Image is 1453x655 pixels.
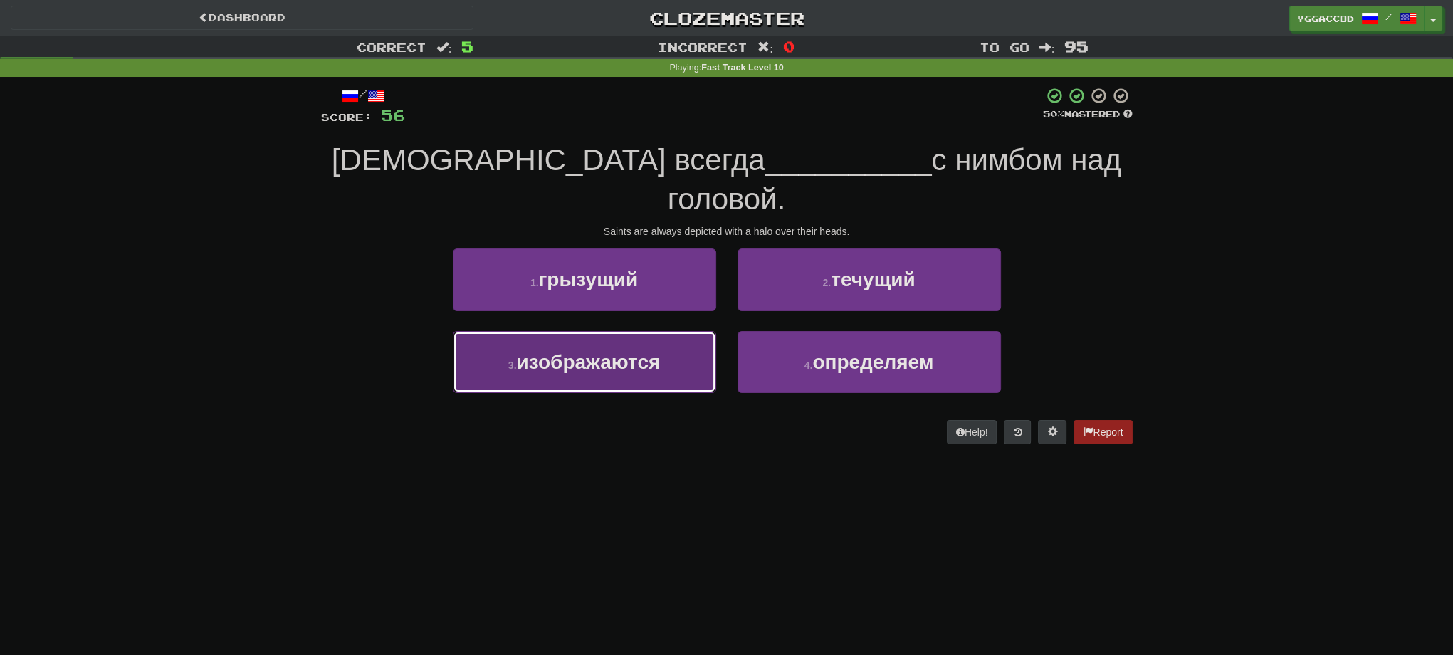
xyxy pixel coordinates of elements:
span: [DEMOGRAPHIC_DATA] всегда [332,143,765,177]
span: Correct [357,40,426,54]
span: To go [980,40,1029,54]
span: 50 % [1043,108,1064,120]
small: 1 . [530,277,539,288]
strong: Fast Track Level 10 [701,63,784,73]
button: Help! [947,420,997,444]
button: Round history (alt+y) [1004,420,1031,444]
span: с нимбом над головой. [668,143,1121,216]
a: yggaccBD / [1289,6,1425,31]
small: 3 . [508,360,517,371]
span: : [757,41,773,53]
span: 5 [461,38,473,55]
span: грызущий [539,268,639,290]
span: yggaccBD [1297,12,1354,25]
button: 4.определяем [738,331,1001,393]
span: __________ [765,143,932,177]
span: 0 [783,38,795,55]
span: : [1039,41,1055,53]
span: 56 [381,106,405,124]
span: 95 [1064,38,1089,55]
span: течущий [831,268,915,290]
button: 3.изображаются [453,331,716,393]
div: Mastered [1043,108,1133,121]
button: 1.грызущий [453,248,716,310]
button: Report [1074,420,1132,444]
small: 2 . [822,277,831,288]
button: 2.течущий [738,248,1001,310]
a: Dashboard [11,6,473,30]
small: 4 . [804,360,813,371]
span: : [436,41,452,53]
span: Incorrect [658,40,748,54]
a: Clozemaster [495,6,958,31]
span: Score: [321,111,372,123]
span: / [1385,11,1392,21]
div: / [321,87,405,105]
div: Saints are always depicted with a halo over their heads. [321,224,1133,239]
span: определяем [812,351,933,373]
span: изображаются [516,351,660,373]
